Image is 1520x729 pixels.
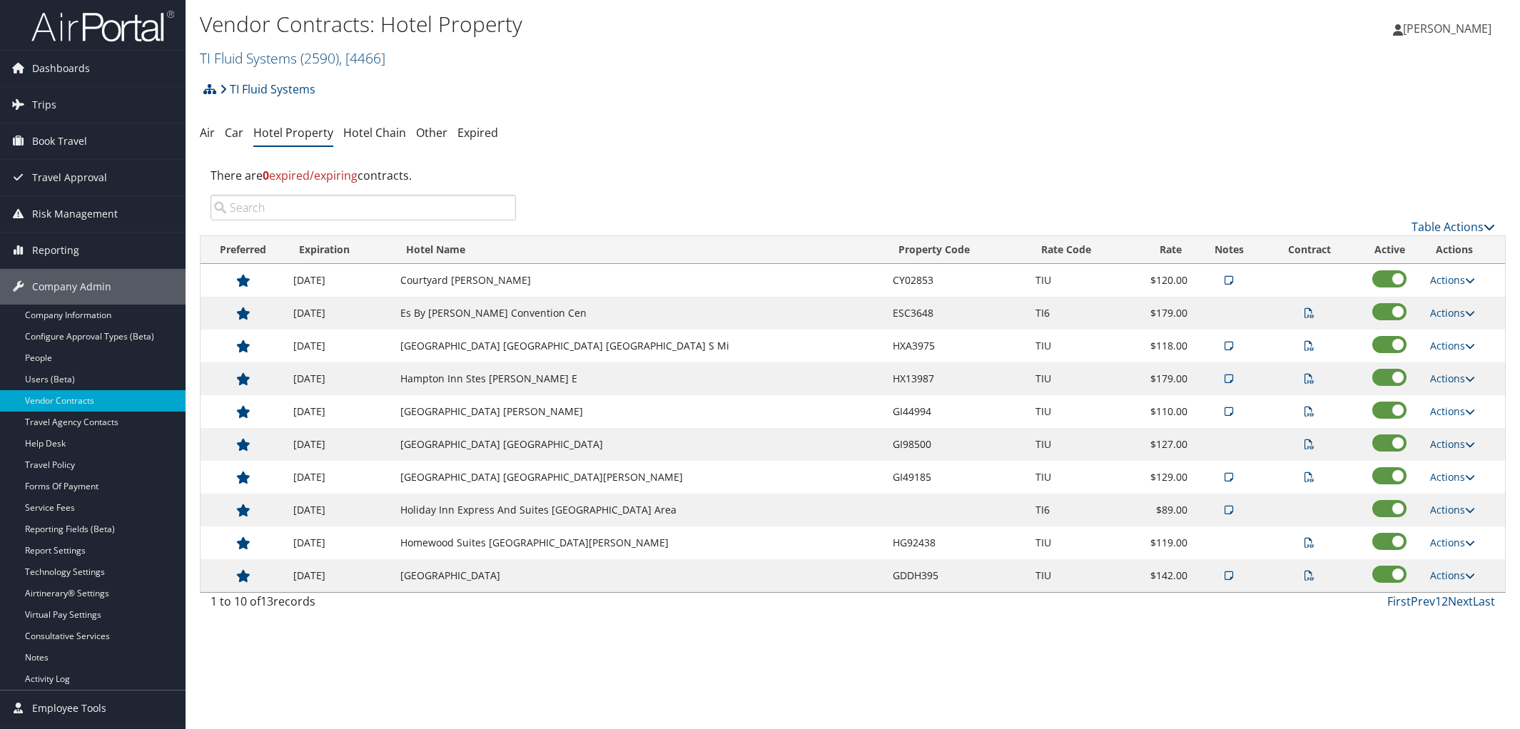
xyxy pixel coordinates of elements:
td: $120.00 [1134,264,1195,297]
a: [PERSON_NAME] [1393,7,1506,50]
a: Actions [1430,470,1475,484]
td: [DATE] [286,461,393,494]
a: Hotel Chain [343,125,406,141]
span: 13 [260,593,273,609]
td: GI44994 [886,395,1028,428]
td: [DATE] [286,559,393,592]
td: $179.00 [1134,297,1195,330]
td: $142.00 [1134,559,1195,592]
td: [DATE] [286,330,393,362]
a: Other [416,125,447,141]
td: [DATE] [286,395,393,428]
th: Expiration: activate to sort column ascending [286,236,393,264]
th: Active: activate to sort column ascending [1356,236,1423,264]
td: TIU [1028,559,1134,592]
span: Travel Approval [32,160,107,195]
a: Last [1473,593,1495,609]
a: TI Fluid Systems [200,49,385,68]
td: [GEOGRAPHIC_DATA] [GEOGRAPHIC_DATA][PERSON_NAME] [393,461,885,494]
a: First [1387,593,1411,609]
a: Actions [1430,339,1475,352]
td: TIU [1028,428,1134,461]
td: [GEOGRAPHIC_DATA] [GEOGRAPHIC_DATA] [GEOGRAPHIC_DATA] S Mi [393,330,885,362]
a: 1 [1435,593,1442,609]
a: Actions [1430,569,1475,582]
a: Next [1448,593,1473,609]
td: [DATE] [286,297,393,330]
span: Dashboards [32,51,90,86]
span: Trips [32,87,56,123]
td: GI98500 [886,428,1028,461]
th: Contract: activate to sort column ascending [1263,236,1356,264]
td: [DATE] [286,264,393,297]
a: Actions [1430,306,1475,320]
th: Notes: activate to sort column ascending [1195,236,1263,264]
td: TI6 [1028,297,1134,330]
td: $129.00 [1134,461,1195,494]
a: Hotel Property [253,125,333,141]
th: Hotel Name: activate to sort column ascending [393,236,885,264]
th: Preferred: activate to sort column ascending [201,236,286,264]
img: airportal-logo.png [31,9,174,43]
th: Rate Code: activate to sort column ascending [1028,236,1134,264]
div: 1 to 10 of records [211,593,516,617]
a: Actions [1430,404,1475,418]
a: Actions [1430,503,1475,516]
span: Reporting [32,233,79,268]
td: TIU [1028,395,1134,428]
span: ( 2590 ) [300,49,339,68]
td: [GEOGRAPHIC_DATA] [GEOGRAPHIC_DATA] [393,428,885,461]
span: expired/expiring [263,168,358,183]
th: Rate: activate to sort column ascending [1134,236,1195,264]
td: HG92438 [886,526,1028,559]
td: [DATE] [286,362,393,395]
span: Employee Tools [32,690,106,726]
td: Holiday Inn Express And Suites [GEOGRAPHIC_DATA] Area [393,494,885,526]
td: $119.00 [1134,526,1195,559]
h1: Vendor Contracts: Hotel Property [200,9,1070,39]
a: Actions [1430,437,1475,451]
th: Property Code: activate to sort column ascending [886,236,1028,264]
td: $89.00 [1134,494,1195,526]
td: TIU [1028,526,1134,559]
span: [PERSON_NAME] [1403,21,1491,36]
a: Air [200,125,215,141]
a: Actions [1430,372,1475,385]
td: $179.00 [1134,362,1195,395]
td: [DATE] [286,526,393,559]
td: TIU [1028,330,1134,362]
td: HXA3975 [886,330,1028,362]
span: Risk Management [32,196,118,232]
td: Es By [PERSON_NAME] Convention Cen [393,297,885,330]
td: TI6 [1028,494,1134,526]
td: Homewood Suites [GEOGRAPHIC_DATA][PERSON_NAME] [393,526,885,559]
a: Actions [1430,273,1475,287]
td: TIU [1028,362,1134,395]
a: Prev [1411,593,1435,609]
td: Hampton Inn Stes [PERSON_NAME] E [393,362,885,395]
td: CY02853 [886,264,1028,297]
td: ESC3648 [886,297,1028,330]
a: TI Fluid Systems [220,75,315,103]
span: Company Admin [32,269,111,305]
input: Search [211,195,516,220]
td: GI49185 [886,461,1028,494]
td: $110.00 [1134,395,1195,428]
strong: 0 [263,168,269,183]
td: [DATE] [286,428,393,461]
td: [GEOGRAPHIC_DATA] [393,559,885,592]
td: $118.00 [1134,330,1195,362]
a: Expired [457,125,498,141]
a: Actions [1430,536,1475,549]
a: 2 [1442,593,1448,609]
td: TIU [1028,461,1134,494]
th: Actions [1423,236,1505,264]
span: Book Travel [32,123,87,159]
a: Car [225,125,243,141]
td: [GEOGRAPHIC_DATA] [PERSON_NAME] [393,395,885,428]
a: Table Actions [1412,219,1495,235]
td: [DATE] [286,494,393,526]
div: There are contracts. [200,156,1506,195]
td: TIU [1028,264,1134,297]
td: $127.00 [1134,428,1195,461]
